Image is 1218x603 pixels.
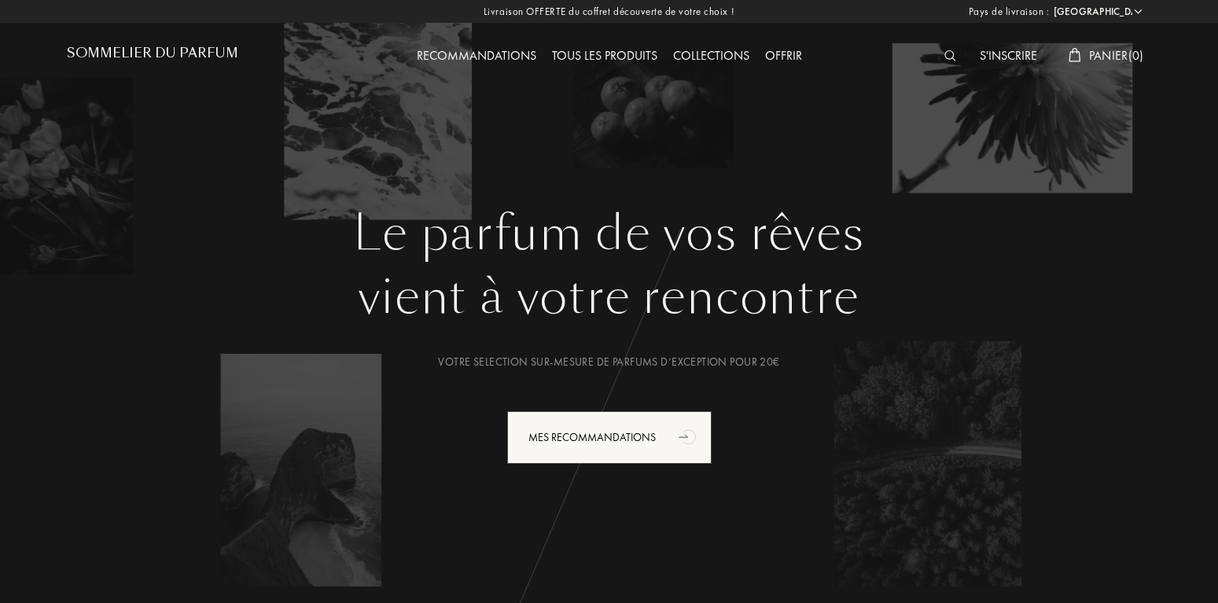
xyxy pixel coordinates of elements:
div: Recommandations [409,46,544,67]
span: Panier ( 0 ) [1089,47,1144,64]
div: S'inscrire [972,46,1045,67]
img: arrow_w.png [1132,6,1144,17]
a: Mes Recommandationsanimation [495,411,723,464]
div: Mes Recommandations [507,411,712,464]
div: Offrir [757,46,810,67]
div: animation [673,421,705,452]
div: Votre selection sur-mesure de parfums d’exception pour 20€ [79,354,1140,370]
span: Pays de livraison : [969,4,1050,20]
a: Sommelier du Parfum [67,46,238,67]
h1: Sommelier du Parfum [67,46,238,61]
a: Offrir [757,47,810,64]
img: cart_white.svg [1069,48,1081,62]
div: Collections [665,46,757,67]
a: Tous les produits [544,47,665,64]
a: Collections [665,47,757,64]
img: search_icn_white.svg [944,50,956,61]
div: vient à votre rencontre [79,262,1140,333]
h1: Le parfum de vos rêves [79,205,1140,262]
a: S'inscrire [972,47,1045,64]
a: Recommandations [409,47,544,64]
div: Tous les produits [544,46,665,67]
